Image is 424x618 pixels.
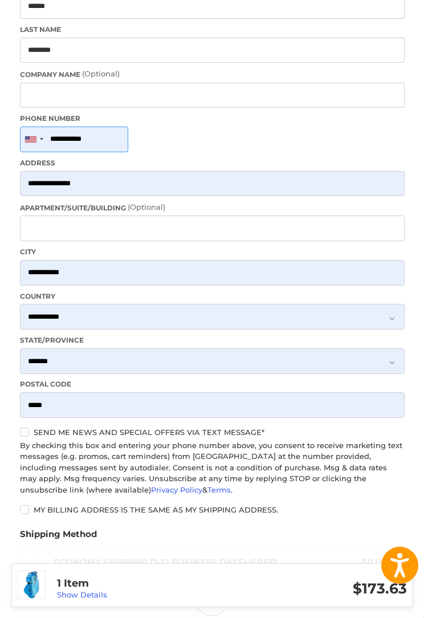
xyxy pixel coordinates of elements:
label: Address [20,158,405,168]
a: Show Details [57,590,107,599]
label: Country [20,291,405,302]
small: (Optional) [128,202,165,212]
div: By checking this box and entering your phone number above, you consent to receive marketing text ... [20,440,405,496]
label: Send me news and special offers via text message* [20,428,405,437]
label: Last Name [20,25,405,35]
label: My billing address is the same as my shipping address. [20,505,405,514]
label: State/Province [20,335,405,345]
img: Sun Mountain Golf 2024 C-130 14-Way Cart Bag [18,571,45,599]
a: Privacy Policy [151,485,202,494]
label: Apartment/Suite/Building [20,202,405,213]
label: City [20,247,405,257]
legend: Shipping Method [20,528,97,546]
label: Phone Number [20,113,405,124]
h3: $173.63 [232,580,407,597]
label: Company Name [20,68,405,80]
a: Terms [207,485,231,494]
small: (Optional) [82,69,120,78]
label: Postal Code [20,379,405,389]
div: United States: +1 [21,127,47,152]
h3: 1 Item [57,577,232,590]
